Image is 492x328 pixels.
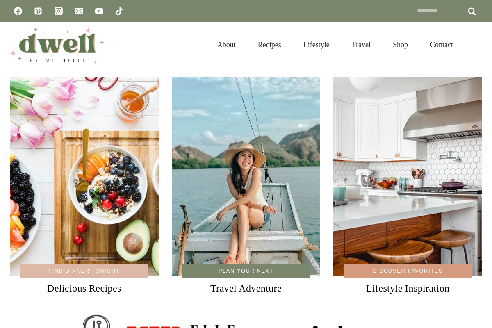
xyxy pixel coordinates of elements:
a: Shop [382,30,419,59]
img: DWELL by michelle [10,26,104,64]
a: Email [71,3,87,19]
a: Facebook [10,3,26,19]
a: TikTok [111,3,128,19]
a: Travel [341,30,382,59]
a: Lifestyle [292,30,341,59]
a: Instagram [50,3,67,19]
a: Contact [419,30,464,59]
button: View Search Form [468,38,482,52]
a: YouTube [91,3,107,19]
a: Recipes [247,30,292,59]
nav: Primary Navigation [206,30,464,59]
a: About [206,30,247,59]
a: Pinterest [30,3,46,19]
